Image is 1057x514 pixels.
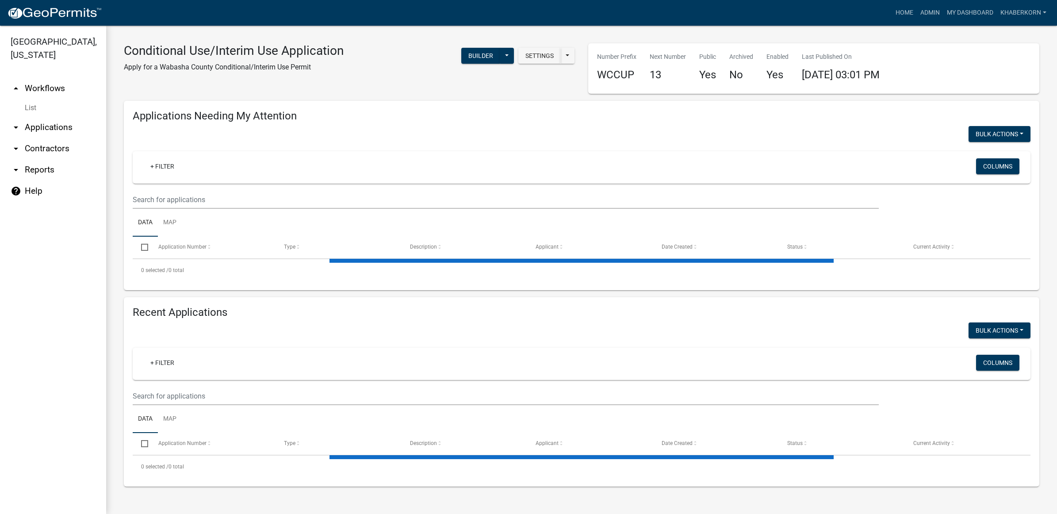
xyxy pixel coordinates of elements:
[284,244,295,250] span: Type
[158,440,207,446] span: Application Number
[527,433,653,454] datatable-header-cell: Applicant
[11,83,21,94] i: arrow_drop_up
[779,237,905,258] datatable-header-cell: Status
[653,237,779,258] datatable-header-cell: Date Created
[650,52,686,61] p: Next Number
[124,62,344,73] p: Apply for a Wabasha County Conditional/Interim Use Permit
[787,440,803,446] span: Status
[653,433,779,454] datatable-header-cell: Date Created
[527,237,653,258] datatable-header-cell: Applicant
[11,143,21,154] i: arrow_drop_down
[11,165,21,175] i: arrow_drop_down
[969,126,1030,142] button: Bulk Actions
[410,440,437,446] span: Description
[401,237,527,258] datatable-header-cell: Description
[141,267,169,273] span: 0 selected /
[143,158,181,174] a: + Filter
[597,69,636,81] h4: WCCUP
[969,322,1030,338] button: Bulk Actions
[662,244,693,250] span: Date Created
[133,110,1030,123] h4: Applications Needing My Attention
[729,69,753,81] h4: No
[133,456,1030,478] div: 0 total
[787,244,803,250] span: Status
[650,69,686,81] h4: 13
[536,244,559,250] span: Applicant
[133,209,158,237] a: Data
[997,4,1050,21] a: khaberkorn
[917,4,943,21] a: Admin
[976,355,1019,371] button: Columns
[536,440,559,446] span: Applicant
[133,237,149,258] datatable-header-cell: Select
[729,52,753,61] p: Archived
[904,237,1030,258] datatable-header-cell: Current Activity
[276,433,402,454] datatable-header-cell: Type
[158,209,182,237] a: Map
[133,433,149,454] datatable-header-cell: Select
[133,306,1030,319] h4: Recent Applications
[143,355,181,371] a: + Filter
[11,122,21,133] i: arrow_drop_down
[943,4,997,21] a: My Dashboard
[779,433,905,454] datatable-header-cell: Status
[699,69,716,81] h4: Yes
[766,69,789,81] h4: Yes
[802,52,880,61] p: Last Published On
[892,4,917,21] a: Home
[802,69,880,81] span: [DATE] 03:01 PM
[158,405,182,433] a: Map
[410,244,437,250] span: Description
[158,244,207,250] span: Application Number
[976,158,1019,174] button: Columns
[276,237,402,258] datatable-header-cell: Type
[133,259,1030,281] div: 0 total
[141,464,169,470] span: 0 selected /
[518,48,561,64] button: Settings
[766,52,789,61] p: Enabled
[149,433,276,454] datatable-header-cell: Application Number
[401,433,527,454] datatable-header-cell: Description
[913,440,950,446] span: Current Activity
[699,52,716,61] p: Public
[597,52,636,61] p: Number Prefix
[133,405,158,433] a: Data
[11,186,21,196] i: help
[284,440,295,446] span: Type
[133,387,879,405] input: Search for applications
[124,43,344,58] h3: Conditional Use/Interim Use Application
[461,48,500,64] button: Builder
[149,237,276,258] datatable-header-cell: Application Number
[662,440,693,446] span: Date Created
[904,433,1030,454] datatable-header-cell: Current Activity
[913,244,950,250] span: Current Activity
[133,191,879,209] input: Search for applications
